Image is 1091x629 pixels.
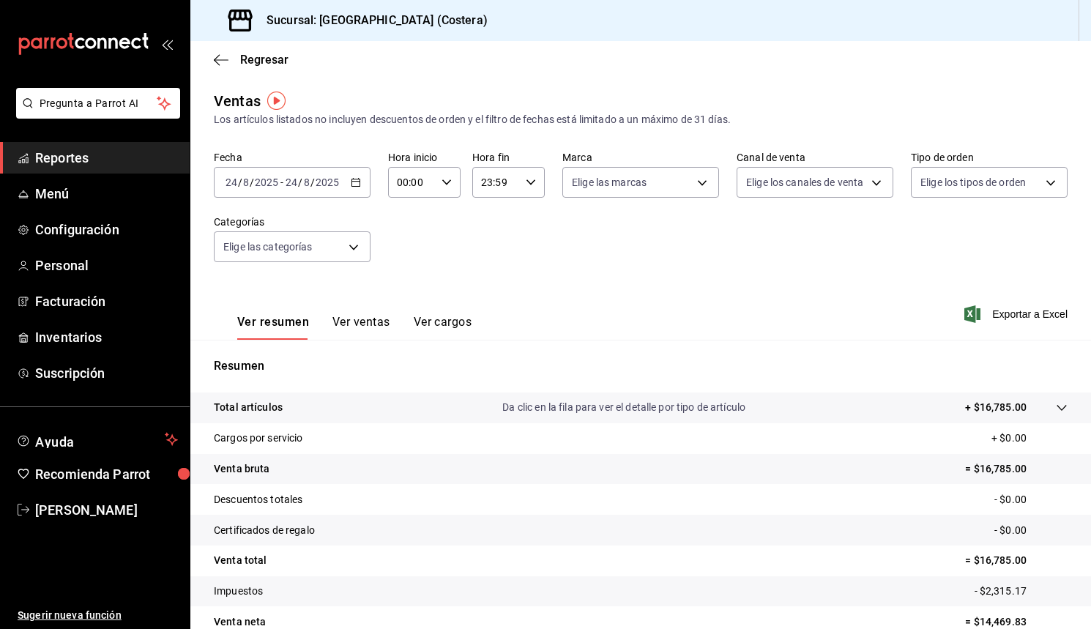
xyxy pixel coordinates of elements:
span: / [310,176,315,188]
span: Elige los canales de venta [746,175,863,190]
button: Ver resumen [237,315,309,340]
span: Pregunta a Parrot AI [40,96,157,111]
input: -- [285,176,298,188]
p: Resumen [214,357,1068,375]
span: Ayuda [35,431,159,448]
p: - $0.00 [994,523,1068,538]
span: Suscripción [35,363,178,383]
span: Regresar [240,53,288,67]
p: = $16,785.00 [965,461,1068,477]
p: = $16,785.00 [965,553,1068,568]
label: Hora inicio [388,152,461,163]
span: Inventarios [35,327,178,347]
p: + $16,785.00 [965,400,1027,415]
p: Impuestos [214,584,263,599]
span: / [250,176,254,188]
button: Pregunta a Parrot AI [16,88,180,119]
span: Personal [35,256,178,275]
input: ---- [254,176,279,188]
span: Reportes [35,148,178,168]
div: navigation tabs [237,315,472,340]
a: Pregunta a Parrot AI [10,106,180,122]
span: Elige las marcas [572,175,647,190]
button: Regresar [214,53,288,67]
p: Da clic en la fila para ver el detalle por tipo de artículo [502,400,745,415]
input: -- [303,176,310,188]
p: Cargos por servicio [214,431,303,446]
span: / [238,176,242,188]
label: Hora fin [472,152,545,163]
span: Elige las categorías [223,239,313,254]
span: [PERSON_NAME] [35,500,178,520]
span: Facturación [35,291,178,311]
div: Ventas [214,90,261,112]
span: Configuración [35,220,178,239]
button: Exportar a Excel [967,305,1068,323]
p: Venta bruta [214,461,269,477]
span: Sugerir nueva función [18,608,178,623]
p: Certificados de regalo [214,523,315,538]
input: -- [242,176,250,188]
input: -- [225,176,238,188]
p: Venta total [214,553,267,568]
input: ---- [315,176,340,188]
label: Categorías [214,217,371,227]
span: Menú [35,184,178,204]
span: Recomienda Parrot [35,464,178,484]
button: Ver ventas [332,315,390,340]
button: open_drawer_menu [161,38,173,50]
div: Los artículos listados no incluyen descuentos de orden y el filtro de fechas está limitado a un m... [214,112,1068,127]
button: Ver cargos [414,315,472,340]
p: - $0.00 [994,492,1068,507]
label: Marca [562,152,719,163]
p: - $2,315.17 [975,584,1068,599]
p: Total artículos [214,400,283,415]
span: Elige los tipos de orden [920,175,1026,190]
label: Fecha [214,152,371,163]
span: - [280,176,283,188]
label: Tipo de orden [911,152,1068,163]
h3: Sucursal: [GEOGRAPHIC_DATA] (Costera) [255,12,488,29]
p: + $0.00 [991,431,1068,446]
img: Tooltip marker [267,92,286,110]
p: Descuentos totales [214,492,302,507]
span: / [298,176,302,188]
label: Canal de venta [737,152,893,163]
